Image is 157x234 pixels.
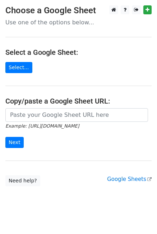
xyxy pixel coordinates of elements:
[5,48,152,57] h4: Select a Google Sheet:
[5,5,152,16] h3: Choose a Google Sheet
[5,62,32,73] a: Select...
[5,137,24,148] input: Next
[5,175,40,186] a: Need help?
[5,108,148,122] input: Paste your Google Sheet URL here
[5,97,152,105] h4: Copy/paste a Google Sheet URL:
[5,19,152,26] p: Use one of the options below...
[5,123,79,129] small: Example: [URL][DOMAIN_NAME]
[107,176,152,182] a: Google Sheets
